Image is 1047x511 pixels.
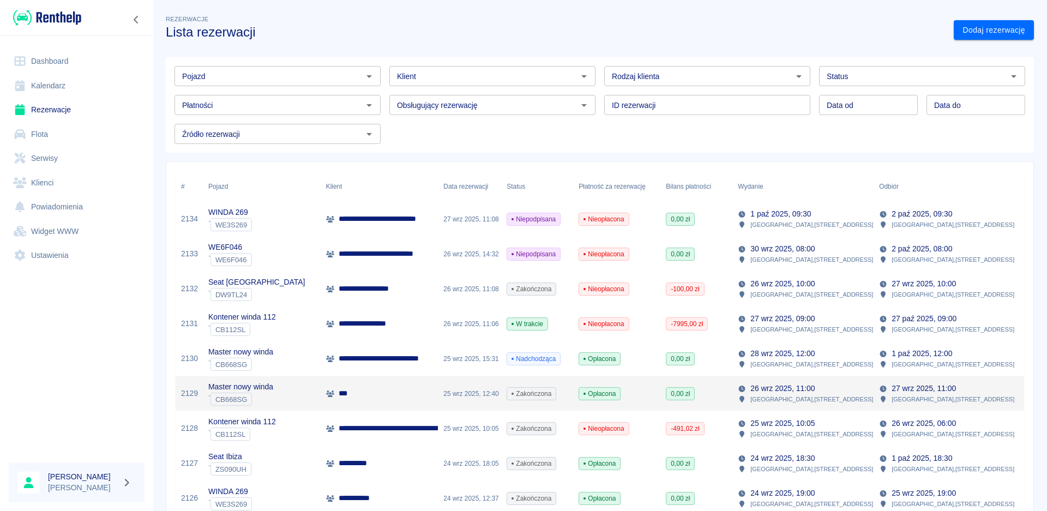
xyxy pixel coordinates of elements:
[579,249,628,259] span: Nieopłacona
[579,354,620,364] span: Opłacona
[579,494,620,503] span: Opłacona
[750,243,815,255] p: 30 wrz 2025, 08:00
[750,453,815,464] p: 24 wrz 2025, 18:30
[208,428,276,441] div: `
[892,324,1014,334] p: [GEOGRAPHIC_DATA] , [STREET_ADDRESS]
[211,221,251,229] span: WE3S269
[750,394,873,404] p: [GEOGRAPHIC_DATA] , [STREET_ADDRESS]
[892,488,956,499] p: 25 wrz 2025, 19:00
[892,383,956,394] p: 27 wrz 2025, 11:00
[892,220,1014,230] p: [GEOGRAPHIC_DATA] , [STREET_ADDRESS]
[362,69,377,84] button: Otwórz
[579,319,628,329] span: Nieopłacona
[211,395,251,404] span: CB668SG
[892,499,1014,509] p: [GEOGRAPHIC_DATA] , [STREET_ADDRESS]
[362,127,377,142] button: Otwórz
[892,255,1014,264] p: [GEOGRAPHIC_DATA] , [STREET_ADDRESS]
[211,430,250,438] span: CB112SL
[181,458,198,469] a: 2127
[819,95,918,115] input: DD.MM.YYYY
[892,348,952,359] p: 1 paź 2025, 12:00
[750,464,873,474] p: [GEOGRAPHIC_DATA] , [STREET_ADDRESS]
[579,171,646,202] div: Płatność za rezerwację
[732,171,874,202] div: Wydanie
[579,214,628,224] span: Nieopłacona
[9,195,145,219] a: Powiadomienia
[666,319,707,329] span: -7995,00 zł
[892,359,1014,369] p: [GEOGRAPHIC_DATA] , [STREET_ADDRESS]
[892,453,952,464] p: 1 paź 2025, 18:30
[208,218,252,231] div: `
[438,237,501,272] div: 26 wrz 2025, 14:32
[507,459,556,468] span: Zakończona
[208,346,273,358] p: Master nowy winda
[438,411,501,446] div: 25 wrz 2025, 10:05
[48,471,118,482] h6: [PERSON_NAME]
[666,249,694,259] span: 0,00 zł
[579,424,628,434] span: Nieopłacona
[362,98,377,113] button: Otwórz
[879,171,899,202] div: Odbiór
[208,242,252,253] p: WE6F046
[791,69,807,84] button: Otwórz
[211,291,251,299] span: DW9TL24
[203,171,321,202] div: Pojazd
[750,418,815,429] p: 25 wrz 2025, 10:05
[666,494,694,503] span: 0,00 zł
[926,95,1025,115] input: DD.MM.YYYY
[211,326,250,334] span: CB112SL
[1006,69,1021,84] button: Otwórz
[128,13,145,27] button: Zwiń nawigację
[208,358,273,371] div: `
[48,482,118,494] p: [PERSON_NAME]
[507,214,560,224] span: Niepodpisana
[208,288,305,301] div: `
[9,9,81,27] a: Renthelp logo
[892,313,956,324] p: 27 paź 2025, 09:00
[181,492,198,504] a: 2126
[750,359,873,369] p: [GEOGRAPHIC_DATA] , [STREET_ADDRESS]
[9,98,145,122] a: Rezerwacje
[507,354,560,364] span: Nadchodząca
[666,389,694,399] span: 0,00 zł
[892,418,956,429] p: 26 wrz 2025, 06:00
[750,208,811,220] p: 1 paź 2025, 09:30
[438,171,501,202] div: Data rezerwacji
[9,122,145,147] a: Flota
[892,290,1014,299] p: [GEOGRAPHIC_DATA] , [STREET_ADDRESS]
[507,249,560,259] span: Niepodpisana
[211,256,251,264] span: WE6F046
[892,394,1014,404] p: [GEOGRAPHIC_DATA] , [STREET_ADDRESS]
[208,171,228,202] div: Pojazd
[438,272,501,306] div: 26 wrz 2025, 11:08
[573,171,660,202] div: Płatność za rezerwację
[750,324,873,334] p: [GEOGRAPHIC_DATA] , [STREET_ADDRESS]
[579,284,628,294] span: Nieopłacona
[208,416,276,428] p: Kontener winda 112
[166,16,208,22] span: Rezerwacje
[176,171,203,202] div: #
[501,171,573,202] div: Status
[9,219,145,244] a: Widget WWW
[892,243,952,255] p: 2 paź 2025, 08:00
[9,171,145,195] a: Klienci
[507,319,547,329] span: W trakcie
[321,171,438,202] div: Klient
[181,213,198,225] a: 2134
[211,360,251,369] span: CB668SG
[438,202,501,237] div: 27 wrz 2025, 11:08
[208,276,305,288] p: Seat [GEOGRAPHIC_DATA]
[750,255,873,264] p: [GEOGRAPHIC_DATA] , [STREET_ADDRESS]
[438,376,501,411] div: 25 wrz 2025, 12:40
[750,383,815,394] p: 26 wrz 2025, 11:00
[208,462,251,476] div: `
[738,171,763,202] div: Wydanie
[892,278,956,290] p: 27 wrz 2025, 10:00
[208,497,252,510] div: `
[874,171,1015,202] div: Odbiór
[166,25,945,40] h3: Lista rezerwacji
[666,171,711,202] div: Bilans płatności
[666,284,703,294] span: -100,00 zł
[892,208,952,220] p: 2 paź 2025, 09:30
[208,451,251,462] p: Seat Ibiza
